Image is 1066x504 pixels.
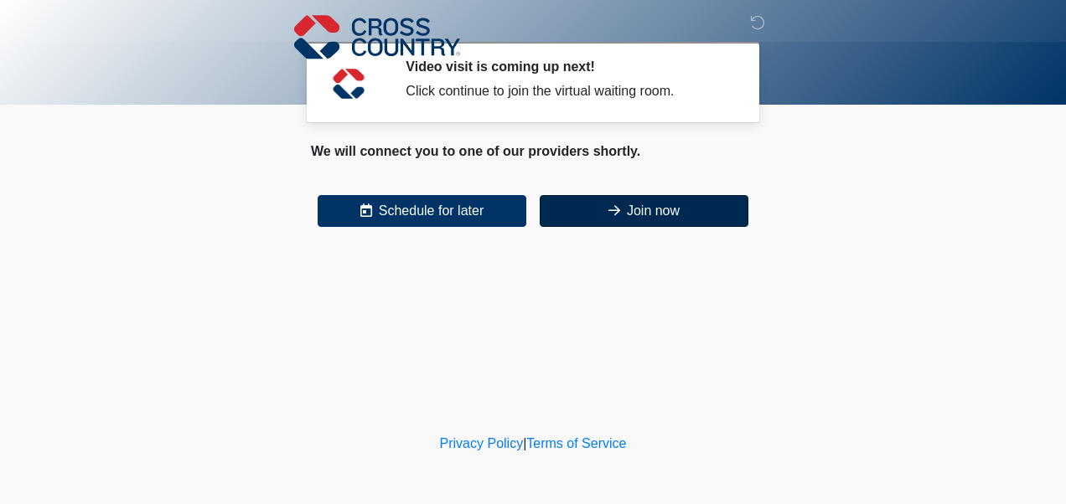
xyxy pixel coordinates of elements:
img: Agent Avatar [323,59,374,109]
a: Privacy Policy [440,436,524,450]
button: Join now [540,195,748,227]
button: Schedule for later [318,195,526,227]
div: We will connect you to one of our providers shortly. [311,141,755,162]
a: Terms of Service [526,436,626,450]
img: Cross Country Logo [294,13,460,61]
div: Click continue to join the virtual waiting room. [406,81,730,101]
a: | [523,436,526,450]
